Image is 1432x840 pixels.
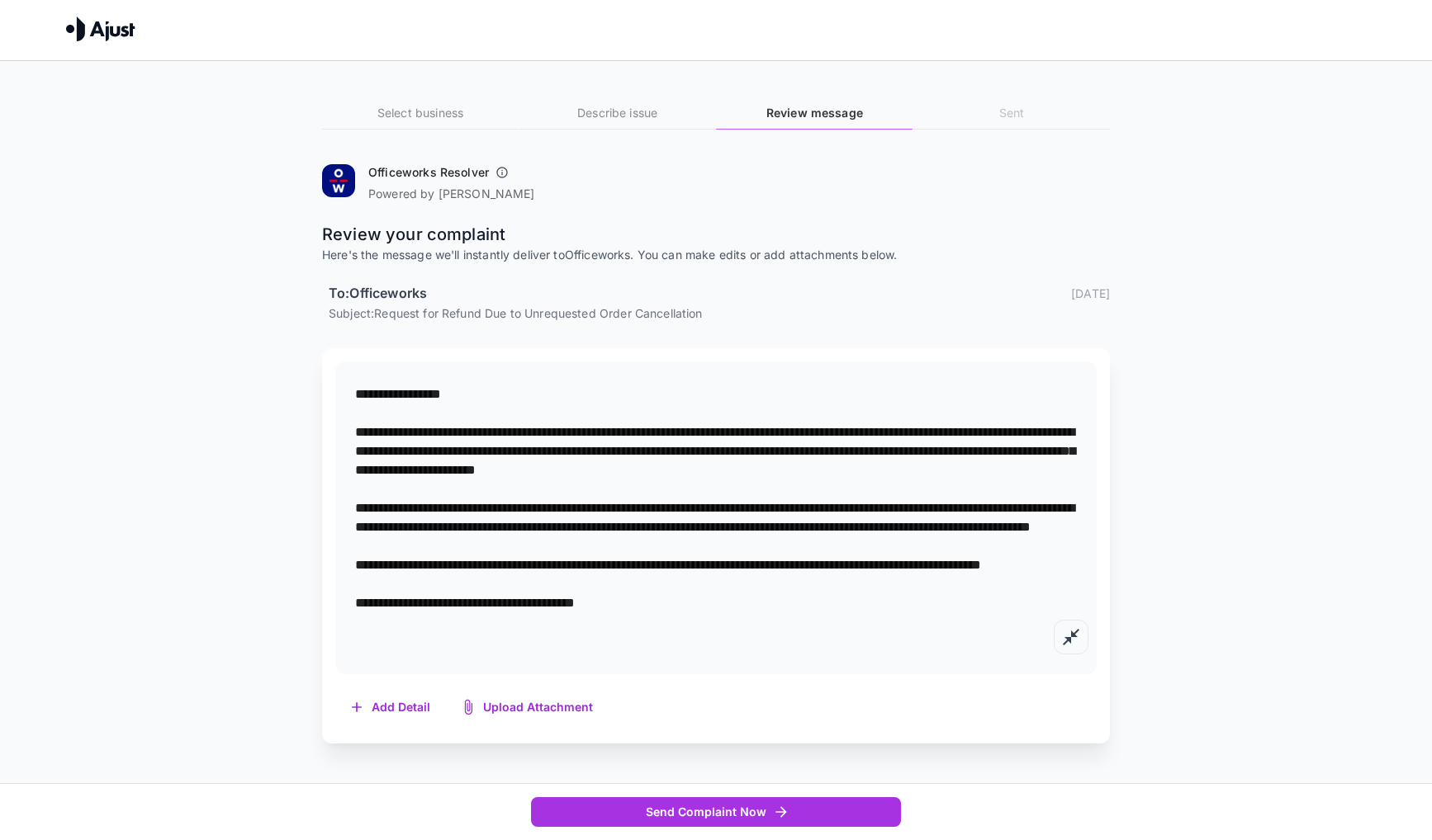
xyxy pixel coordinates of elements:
[1071,285,1110,302] p: [DATE]
[519,104,716,122] h6: Describe issue
[531,797,901,828] button: Send Complaint Now
[335,691,447,724] button: Add Detail
[368,164,489,181] h6: Officeworks Resolver
[322,222,1110,247] p: Review your complaint
[329,304,1110,322] p: Subject: Request for Refund Due to Unrequested Order Cancellation
[66,17,135,41] img: Ajust
[322,164,355,197] img: Officeworks
[447,691,609,724] button: Upload Attachment
[368,186,535,202] p: Powered by [PERSON_NAME]
[322,104,519,122] h6: Select business
[329,283,427,304] h6: To: Officeworks
[322,247,1110,263] p: Here's the message we'll instantly deliver to Officeworks . You can make edits or add attachments...
[913,104,1110,122] h6: Sent
[716,104,913,122] h6: Review message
